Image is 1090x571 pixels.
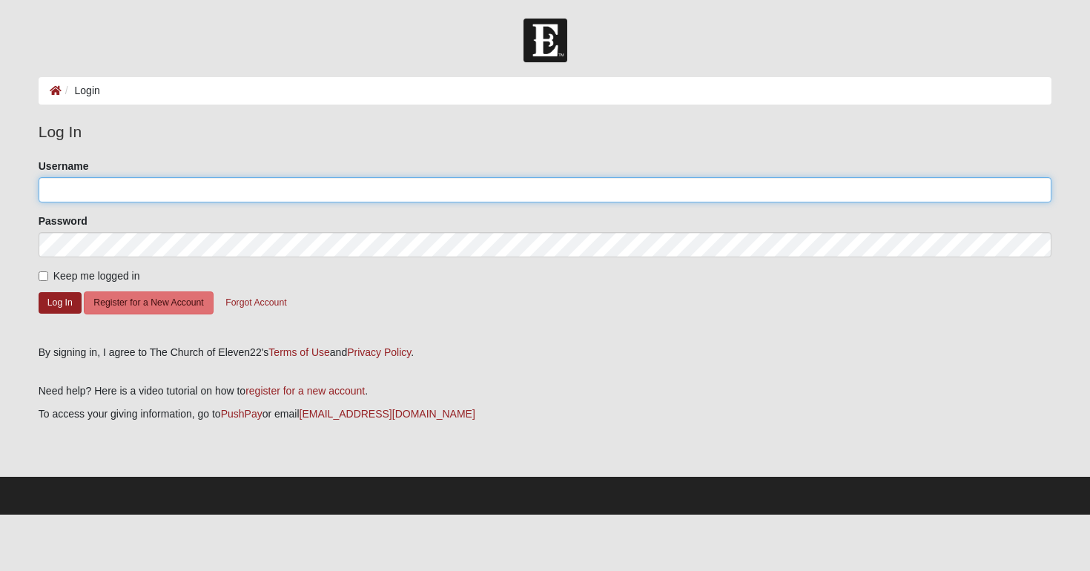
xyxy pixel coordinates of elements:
a: [EMAIL_ADDRESS][DOMAIN_NAME] [300,408,475,420]
button: Forgot Account [216,291,296,314]
img: Church of Eleven22 Logo [523,19,567,62]
label: Username [39,159,89,174]
label: Password [39,214,87,228]
a: register for a new account [245,385,365,397]
button: Register for a New Account [84,291,213,314]
input: Keep me logged in [39,271,48,281]
a: Privacy Policy [347,346,411,358]
button: Log In [39,292,82,314]
a: Terms of Use [268,346,329,358]
li: Login [62,83,100,99]
p: Need help? Here is a video tutorial on how to . [39,383,1052,399]
legend: Log In [39,120,1052,144]
div: By signing in, I agree to The Church of Eleven22's and . [39,345,1052,360]
p: To access your giving information, go to or email [39,406,1052,422]
span: Keep me logged in [53,270,140,282]
a: PushPay [221,408,262,420]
